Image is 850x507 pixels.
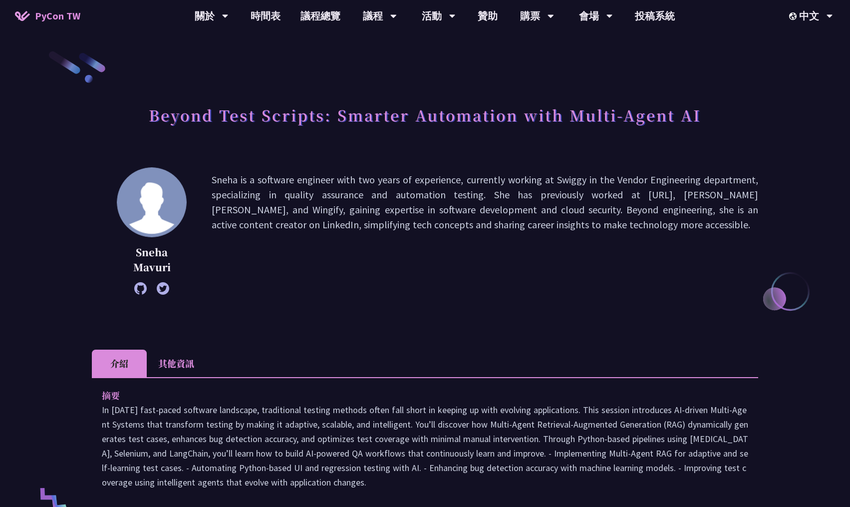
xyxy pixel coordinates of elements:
[117,167,187,237] img: Sneha Mavuri
[212,172,758,290] p: Sneha is a software engineer with two years of experience, currently working at Swiggy in the Ven...
[5,3,90,28] a: PyCon TW
[117,245,187,275] p: Sneha Mavuri
[35,8,80,23] span: PyCon TW
[147,350,206,377] li: 其他資訊
[789,12,799,20] img: Locale Icon
[15,11,30,21] img: Home icon of PyCon TW 2025
[149,100,701,130] h1: Beyond Test Scripts: Smarter Automation with Multi-Agent AI
[102,388,728,403] p: 摘要
[102,403,748,490] p: In [DATE] fast-paced software landscape, traditional testing methods often fall short in keeping ...
[92,350,147,377] li: 介紹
